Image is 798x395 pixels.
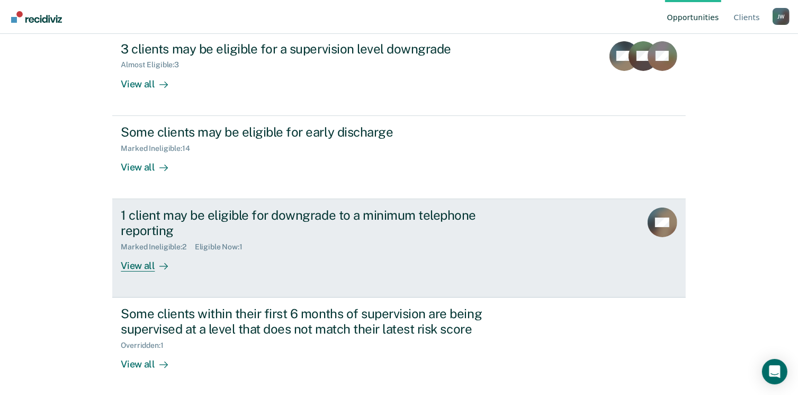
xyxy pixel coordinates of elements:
div: 3 clients may be eligible for a supervision level downgrade [121,41,492,57]
div: Almost Eligible : 3 [121,60,187,69]
div: Overridden : 1 [121,341,172,350]
div: View all [121,69,180,90]
a: 1 client may be eligible for downgrade to a minimum telephone reportingMarked Ineligible:2Eligibl... [112,199,685,298]
div: Marked Ineligible : 14 [121,144,198,153]
div: J W [773,8,790,25]
div: 1 client may be eligible for downgrade to a minimum telephone reporting [121,208,492,238]
div: View all [121,349,180,370]
div: Some clients may be eligible for early discharge [121,124,492,140]
div: Marked Ineligible : 2 [121,243,194,252]
div: Some clients within their first 6 months of supervision are being supervised at a level that does... [121,306,492,337]
div: View all [121,251,180,272]
a: 3 clients may be eligible for a supervision level downgradeAlmost Eligible:3View all [112,32,685,116]
img: Recidiviz [11,11,62,23]
div: Open Intercom Messenger [762,359,787,384]
div: View all [121,152,180,173]
button: Profile dropdown button [773,8,790,25]
div: Eligible Now : 1 [195,243,251,252]
a: Some clients may be eligible for early dischargeMarked Ineligible:14View all [112,116,685,199]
